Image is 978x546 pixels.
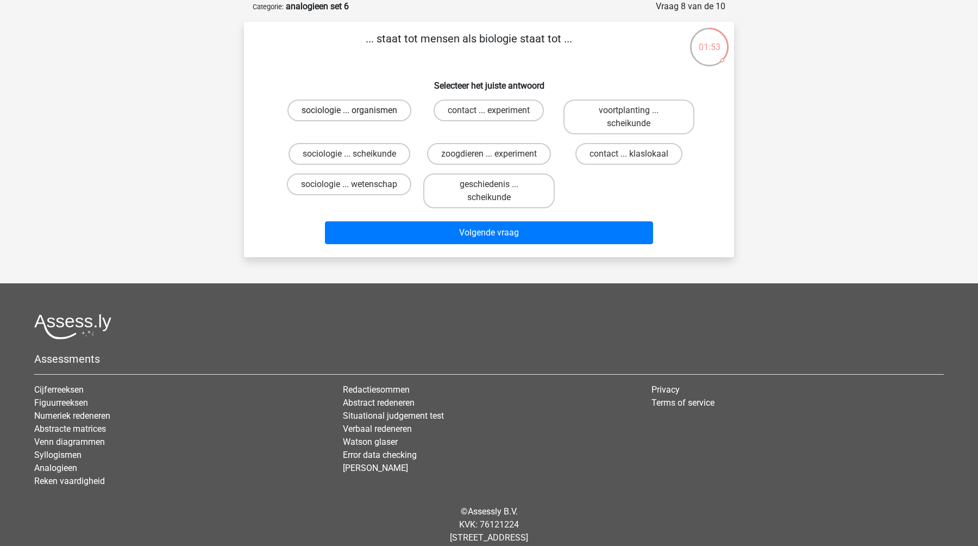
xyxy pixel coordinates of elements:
label: zoogdieren ... experiment [427,143,551,165]
a: Abstract redeneren [343,398,415,408]
a: Abstracte matrices [34,424,106,434]
a: Cijferreeksen [34,384,84,395]
label: geschiedenis ... scheikunde [423,173,554,208]
h6: Selecteer het juiste antwoord [261,72,717,91]
a: Numeriek redeneren [34,411,110,421]
p: ... staat tot mensen als biologie staat tot ... [261,30,676,63]
label: sociologie ... scheikunde [289,143,410,165]
a: Verbaal redeneren [343,424,412,434]
h5: Assessments [34,352,944,365]
a: Privacy [651,384,680,395]
label: contact ... experiment [434,100,544,121]
a: Redactiesommen [343,384,410,395]
label: contact ... klaslokaal [575,143,682,165]
a: Watson glaser [343,437,398,447]
a: Analogieen [34,463,77,473]
img: Assessly logo [34,314,111,339]
a: Figuurreeksen [34,398,88,408]
a: [PERSON_NAME] [343,463,408,473]
label: sociologie ... wetenschap [287,173,411,195]
button: Volgende vraag [325,221,654,244]
a: Syllogismen [34,450,81,460]
label: voortplanting ... scheikunde [563,100,694,134]
a: Reken vaardigheid [34,476,105,486]
a: Situational judgement test [343,411,444,421]
div: 01:53 [689,27,730,54]
label: sociologie ... organismen [287,100,411,121]
a: Venn diagrammen [34,437,105,447]
strong: analogieen set 6 [286,1,349,11]
a: Error data checking [343,450,417,460]
small: Categorie: [253,3,284,11]
a: Terms of service [651,398,714,408]
a: Assessly B.V. [468,506,518,517]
